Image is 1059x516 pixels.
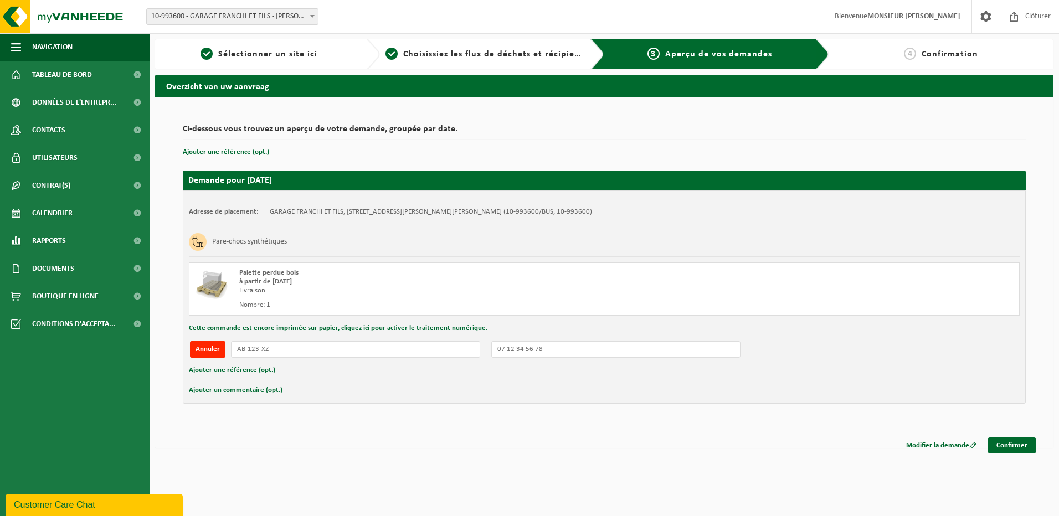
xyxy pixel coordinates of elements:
td: GARAGE FRANCHI ET FILS, [STREET_ADDRESS][PERSON_NAME][PERSON_NAME] (10-993600/BUS, 10-993600) [270,208,592,216]
span: Documents [32,255,74,282]
span: 1 [201,48,213,60]
span: Utilisateurs [32,144,78,172]
input: AB-123-XZ [231,341,480,358]
span: Calendrier [32,199,73,227]
span: Tableau de bord [32,61,92,89]
div: Nombre: 1 [239,301,649,309]
span: Données de l'entrepr... [32,89,117,116]
span: 2 [385,48,398,60]
span: Aperçu de vos demandes [665,50,772,59]
span: 4 [904,48,916,60]
input: 07 12 34 56 78 [491,341,741,358]
strong: MONSIEUR [PERSON_NAME] [867,12,960,20]
button: Annuler [190,341,225,358]
span: Choisissiez les flux de déchets et récipients [403,50,588,59]
strong: Adresse de placement: [189,208,259,215]
div: Livraison [239,286,649,295]
button: Ajouter une référence (opt.) [183,145,269,159]
a: 2Choisissiez les flux de déchets et récipients [385,48,583,61]
a: Modifier la demande [898,437,985,453]
h3: Pare-chocs synthétiques [212,233,287,251]
span: Navigation [32,33,73,61]
button: Cette commande est encore imprimée sur papier, cliquez ici pour activer le traitement numérique. [189,321,487,336]
span: Confirmation [922,50,978,59]
span: Palette perdue bois [239,269,299,276]
h2: Ci-dessous vous trouvez un aperçu de votre demande, groupée par date. [183,125,1026,140]
iframe: chat widget [6,492,185,516]
span: Boutique en ligne [32,282,99,310]
span: Conditions d'accepta... [32,310,116,338]
span: 3 [647,48,660,60]
span: 10-993600 - GARAGE FRANCHI ET FILS - BAUVIN [147,9,318,24]
span: Rapports [32,227,66,255]
img: LP-PA-00000-WDN-11.png [195,269,228,302]
a: Confirmer [988,437,1036,453]
span: Sélectionner un site ici [218,50,317,59]
span: Contacts [32,116,65,144]
button: Ajouter une référence (opt.) [189,363,275,378]
h2: Overzicht van uw aanvraag [155,75,1053,96]
span: 10-993600 - GARAGE FRANCHI ET FILS - BAUVIN [146,8,318,25]
a: 1Sélectionner un site ici [161,48,358,61]
strong: Demande pour [DATE] [188,176,272,185]
button: Ajouter un commentaire (opt.) [189,383,282,398]
span: Contrat(s) [32,172,70,199]
strong: à partir de [DATE] [239,278,292,285]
